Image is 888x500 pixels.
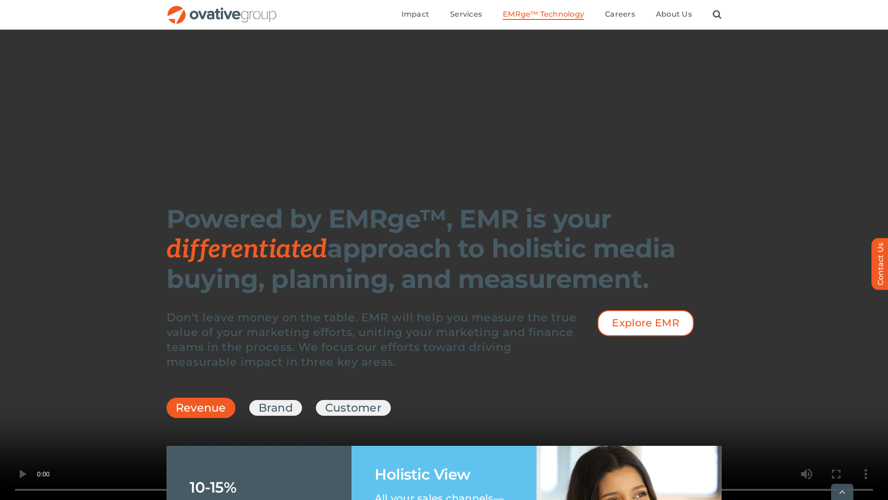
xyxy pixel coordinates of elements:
h1: 10-15% [190,480,236,495]
a: Careers [605,10,635,20]
h1: Holistic View [375,467,470,482]
a: OG_Full_horizontal_RGB [166,5,277,13]
a: About Us [656,10,692,20]
span: Explore EMR [612,317,679,329]
a: Explore EMR [598,310,694,336]
a: EMRge™ Technology [503,10,584,20]
span: Careers [605,10,635,19]
a: Customer [325,400,382,416]
span: Services [450,10,482,19]
a: Revenue [176,400,226,420]
span: differentiated [166,234,327,265]
span: EMRge™ Technology [503,10,584,19]
ul: Post Filters [166,395,721,420]
a: Search [713,10,721,20]
a: Brand [259,400,293,416]
span: Impact [401,10,429,19]
a: Impact [401,10,429,20]
a: Services [450,10,482,20]
h1: Powered by EMRge™, EMR is your approach to holistic media buying, planning, and measurement. [166,204,675,294]
p: Don't leave money on the table. EMR will help you measure the true value of your marketing effort... [166,310,583,369]
span: About Us [656,10,692,19]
